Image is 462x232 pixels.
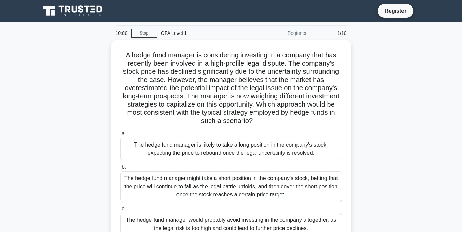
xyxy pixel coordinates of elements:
[131,29,157,38] a: Stop
[311,26,351,40] div: 1/10
[380,6,410,15] a: Register
[122,131,126,136] span: a.
[120,171,342,202] div: The hedge fund manager might take a short position in the company's stock, betting that the price...
[251,26,311,40] div: Beginner
[111,26,131,40] div: 10:00
[122,206,126,211] span: c.
[120,138,342,160] div: The hedge fund manager is likely to take a long position in the company's stock, expecting the pr...
[157,26,251,40] div: CFA Level 1
[120,51,343,125] h5: A hedge fund manager is considering investing in a company that has recently been involved in a h...
[122,164,126,170] span: b.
